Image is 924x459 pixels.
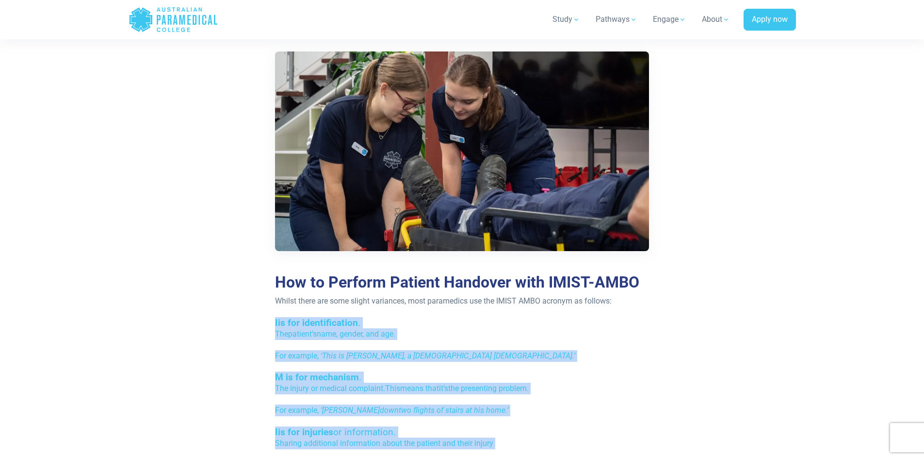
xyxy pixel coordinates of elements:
[590,6,643,33] a: Pathways
[647,6,692,33] a: Engage
[278,317,358,328] span: is for identification
[278,426,333,438] span: is for injuries
[129,4,218,35] a: Australian Paramedical College
[275,296,612,306] span: Whilst there are some slight variances, most paramedics use the IMIST AMBO acronym as follows:
[322,406,380,415] span: [PERSON_NAME]
[399,406,507,415] span: two flights of stairs at his home.
[358,317,360,328] span: .
[572,351,575,360] span: .’
[275,317,278,328] span: I
[275,406,319,415] span: For example,
[507,406,508,415] span: ’
[439,384,448,393] span: it’s
[288,329,317,339] span: patient’s
[275,384,385,393] span: The injury or medical complaint.
[448,384,529,393] span: the presenting problem.
[275,439,493,448] span: Sharing additional information about the patient and their injury
[385,384,400,393] span: This
[696,6,736,33] a: About
[275,273,639,291] span: How to Perform Patient Handover with IMIST-AMBO
[744,9,796,31] a: Apply now
[380,406,399,415] span: down
[321,406,322,415] span: ‘
[275,351,319,360] span: For example,
[317,329,395,339] span: name, gender, and age.
[547,6,586,33] a: Study
[400,384,439,393] span: means that
[359,372,361,383] span: .
[275,426,278,438] span: I
[275,372,359,383] span: M is for mechanism
[322,351,572,360] span: This is [PERSON_NAME], a [DEMOGRAPHIC_DATA] [DEMOGRAPHIC_DATA]
[321,351,322,360] span: ‘
[333,426,396,438] span: or information.
[275,329,288,339] span: The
